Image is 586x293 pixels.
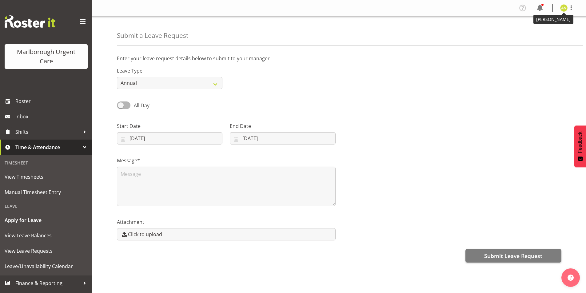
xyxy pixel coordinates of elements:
span: View Leave Requests [5,246,88,255]
span: All Day [134,102,149,109]
div: Timesheet [2,156,91,169]
a: View Leave Balances [2,228,91,243]
label: Attachment [117,218,336,226]
img: alysia-newman-woods11835.jpg [560,4,568,12]
span: Time & Attendance [15,143,80,152]
span: Manual Timesheet Entry [5,188,88,197]
label: Message* [117,157,336,164]
label: End Date [230,122,335,130]
span: Roster [15,97,89,106]
span: View Leave Balances [5,231,88,240]
p: Enter your leave request details below to submit to your manager [117,55,561,62]
span: Finance & Reporting [15,279,80,288]
a: Manual Timesheet Entry [2,184,91,200]
div: Marlborough Urgent Care [11,47,82,66]
span: Shifts [15,127,80,137]
input: Click to select... [117,132,222,145]
span: Feedback [577,132,583,153]
a: Leave/Unavailability Calendar [2,259,91,274]
span: Click to upload [128,231,162,238]
span: Submit Leave Request [484,252,542,260]
a: Apply for Leave [2,212,91,228]
input: Click to select... [230,132,335,145]
img: Rosterit website logo [5,15,55,28]
span: Apply for Leave [5,216,88,225]
a: View Leave Requests [2,243,91,259]
span: Inbox [15,112,89,121]
div: Leave [2,200,91,212]
label: Start Date [117,122,222,130]
a: View Timesheets [2,169,91,184]
label: Leave Type [117,67,222,74]
img: help-xxl-2.png [568,275,574,281]
span: View Timesheets [5,172,88,181]
span: Leave/Unavailability Calendar [5,262,88,271]
button: Feedback - Show survey [574,125,586,167]
button: Submit Leave Request [465,249,561,263]
h4: Submit a Leave Request [117,32,188,39]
